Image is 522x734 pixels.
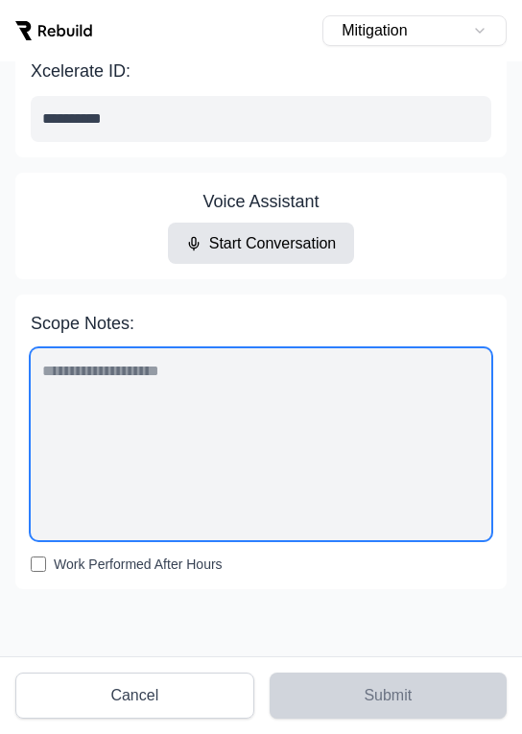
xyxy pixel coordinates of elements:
label: Scope Notes: [31,310,491,337]
button: Submit [270,673,507,719]
input: Work Performed After Hours [31,556,46,572]
span: Work Performed After Hours [54,555,223,574]
label: Xcelerate ID: [31,58,491,84]
button: Cancel [15,673,254,719]
button: Start Conversation [168,223,355,264]
img: Rebuild [15,21,92,40]
h3: Voice Assistant [202,188,319,215]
